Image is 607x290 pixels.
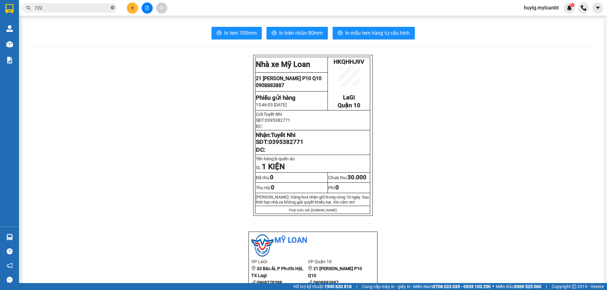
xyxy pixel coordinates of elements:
[308,258,365,265] li: VP Quận 10
[413,283,491,290] span: Miền Nam
[345,29,410,37] span: In mẫu tem hàng tự cấu hình
[328,183,370,193] td: Phí:
[267,27,328,39] button: printerIn biên nhận 80mm
[111,6,114,9] span: close-circle
[335,184,339,191] span: 0
[338,30,343,36] span: printer
[217,30,222,36] span: printer
[256,195,369,204] span: [PERSON_NAME]: Hàng hoá nhận giữ trong vòng 10 ngày. Sau thời hạn nhà xe không giải quy...
[265,118,290,123] span: 0395382771
[275,156,297,161] span: b-quần áo
[256,102,287,107] span: 15:46:03 [DATE]
[264,112,282,117] span: Tuyết Nhi
[35,4,109,11] input: Tìm tên, số ĐT hoặc mã đơn
[130,6,135,10] span: plus
[256,156,370,161] p: Tên hàng:
[5,4,14,14] img: logo-vxr
[514,284,541,289] strong: 0369 525 060
[6,25,13,32] img: warehouse-icon
[26,6,31,10] span: search
[251,258,308,265] li: VP LaGi
[256,82,284,88] span: 0908883887
[271,132,296,139] span: Tuyết Nhi
[7,277,13,283] span: message
[251,266,256,270] span: environment
[156,3,167,14] button: aim
[308,266,362,278] b: 21 [PERSON_NAME] P10 Q10
[324,284,352,289] strong: 1900 633 818
[433,284,491,289] strong: 0708 023 035 - 0935 103 250
[328,173,370,183] td: Chưa thu:
[251,234,273,257] img: logo.jpg
[347,174,366,181] span: 30.000
[224,29,257,37] span: In tem 100mm
[272,30,277,36] span: printer
[255,173,328,183] td: Đã thu:
[546,283,547,290] span: |
[262,162,266,171] span: 1
[595,5,601,11] span: caret-down
[572,284,576,289] span: copyright
[212,27,262,39] button: printerIn tem 100mm
[492,285,494,288] span: ⚪️
[592,3,603,14] button: caret-down
[256,75,322,81] span: 21 [PERSON_NAME] P10 Q10
[7,263,13,269] span: notification
[256,132,303,145] strong: Nhận: SĐT:
[111,5,114,11] span: close-circle
[6,57,13,63] img: solution-icon
[581,5,586,11] img: phone-icon
[256,60,310,69] strong: Nhà xe Mỹ Loan
[333,27,415,39] button: printerIn mẫu tem hàng tự cấu hình
[308,280,312,284] span: phone
[338,102,360,109] span: Quận 10
[257,280,282,285] b: 0968278298
[251,280,256,284] span: phone
[6,234,13,240] img: warehouse-icon
[256,165,285,170] span: SL:
[567,5,572,11] img: icon-new-feature
[256,112,370,117] p: Gửi:
[255,183,328,193] td: Thu Hộ:
[266,162,285,171] strong: KIỆN
[570,3,574,7] sup: 1
[571,3,573,7] span: 1
[362,283,411,290] span: Cung cấp máy in - giấy in:
[127,3,138,14] button: plus
[313,280,339,285] b: 0908883887
[7,248,13,254] span: question-circle
[142,3,153,14] button: file-add
[6,41,13,48] img: warehouse-icon
[256,94,296,101] strong: Phiếu gửi hàng
[343,94,355,101] span: LaGi
[308,266,312,270] span: environment
[496,283,541,290] span: Miền Bắc
[256,124,263,129] span: ĐC:
[269,139,303,145] span: 0395382771
[159,6,164,10] span: aim
[271,184,274,191] span: 0
[289,208,337,212] span: Phát triển bởi [DOMAIN_NAME]
[356,283,357,290] span: |
[334,58,364,65] span: HKQHHJ9V
[279,29,323,37] span: In biên nhận 80mm
[270,174,273,181] span: 0
[145,6,149,10] span: file-add
[256,118,290,123] span: SĐT:
[519,4,564,12] span: huylg.myloanbt
[251,234,375,246] li: Mỹ Loan
[293,283,352,290] span: Hỗ trợ kỹ thuật:
[251,266,303,278] b: 33 Bác Ái, P Phước Hội, TX Lagi
[256,146,265,153] span: ĐC:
